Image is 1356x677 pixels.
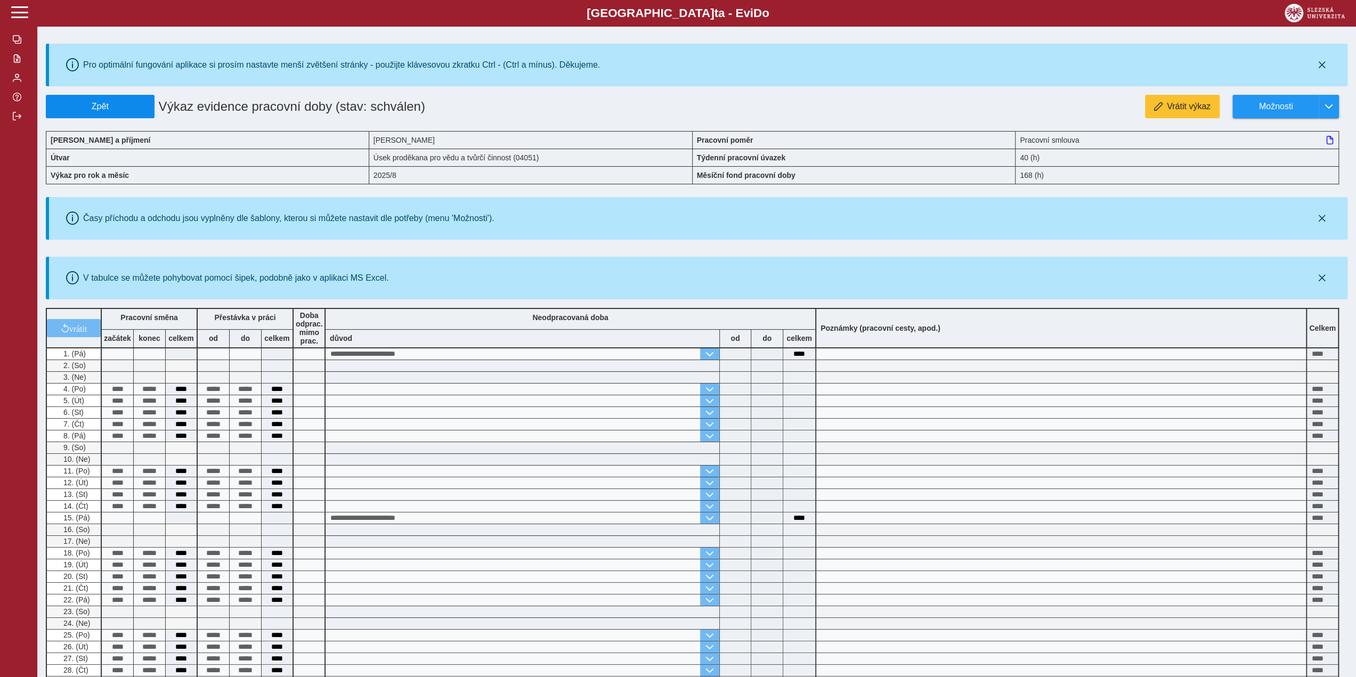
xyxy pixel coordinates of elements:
[61,631,90,639] span: 25. (Po)
[1241,102,1310,111] span: Možnosti
[751,334,783,342] b: do
[1016,149,1339,166] div: 40 (h)
[51,102,150,111] span: Zpět
[46,95,155,118] button: Zpět
[532,313,608,322] b: Neodpracovaná doba
[47,319,101,337] button: vrátit
[61,349,86,358] span: 1. (Pá)
[61,443,86,452] span: 9. (So)
[61,385,86,393] span: 4. (Po)
[61,525,90,534] span: 16. (So)
[1167,102,1211,111] span: Vrátit výkaz
[134,334,165,342] b: konec
[51,136,150,144] b: [PERSON_NAME] a příjmení
[369,166,693,184] div: 2025/8
[697,171,795,180] b: Měsíční fond pracovní doby
[69,324,87,332] span: vrátit
[61,408,84,417] span: 6. (St)
[697,136,753,144] b: Pracovní poměr
[369,149,693,166] div: Úsek proděkana pro vědu a tvůrčí činnost (04051)
[1309,324,1336,332] b: Celkem
[61,619,91,627] span: 24. (Ne)
[1285,4,1345,22] img: logo_web_su.png
[83,60,600,70] div: Pro optimální fungování aplikace si prosím nastavte menší zvětšení stránky - použijte klávesovou ...
[61,572,88,581] span: 20. (St)
[61,396,84,405] span: 5. (Út)
[753,6,762,20] span: D
[61,666,88,674] span: 28. (Čt)
[83,214,494,223] div: Časy příchodu a odchodu jsou vyplněny dle šablony, kterou si můžete nastavit dle potřeby (menu 'M...
[51,153,70,162] b: Útvar
[714,6,718,20] span: t
[762,6,769,20] span: o
[198,334,229,342] b: od
[1016,166,1339,184] div: 168 (h)
[61,560,88,569] span: 19. (Út)
[61,642,88,651] span: 26. (Út)
[61,420,84,428] span: 7. (Čt)
[214,313,275,322] b: Přestávka v práci
[61,455,91,463] span: 10. (Ne)
[102,334,133,342] b: začátek
[720,334,751,342] b: od
[61,607,90,616] span: 23. (So)
[61,490,88,499] span: 13. (St)
[369,131,693,149] div: [PERSON_NAME]
[61,584,88,592] span: 21. (Čt)
[61,361,86,370] span: 2. (So)
[155,95,588,118] h1: Výkaz evidence pracovní doby (stav: schválen)
[330,334,352,342] b: důvod
[83,273,389,283] div: V tabulce se můžete pohybovat pomocí šipek, podobně jako v aplikaci MS Excel.
[1016,131,1339,149] div: Pracovní smlouva
[61,596,90,604] span: 22. (Pá)
[61,654,88,663] span: 27. (St)
[296,311,323,345] b: Doba odprac. mimo prac.
[120,313,177,322] b: Pracovní směna
[697,153,786,162] b: Týdenní pracovní úvazek
[61,537,91,545] span: 17. (Ne)
[32,6,1324,20] b: [GEOGRAPHIC_DATA] a - Evi
[230,334,261,342] b: do
[783,334,815,342] b: celkem
[61,478,88,487] span: 12. (Út)
[262,334,293,342] b: celkem
[61,431,86,440] span: 8. (Pá)
[61,373,86,381] span: 3. (Ne)
[61,467,90,475] span: 11. (Po)
[61,502,88,510] span: 14. (Čt)
[61,549,90,557] span: 18. (Po)
[816,324,945,332] b: Poznámky (pracovní cesty, apod.)
[1232,95,1319,118] button: Možnosti
[61,513,90,522] span: 15. (Pá)
[51,171,129,180] b: Výkaz pro rok a měsíc
[166,334,197,342] b: celkem
[1145,95,1220,118] button: Vrátit výkaz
